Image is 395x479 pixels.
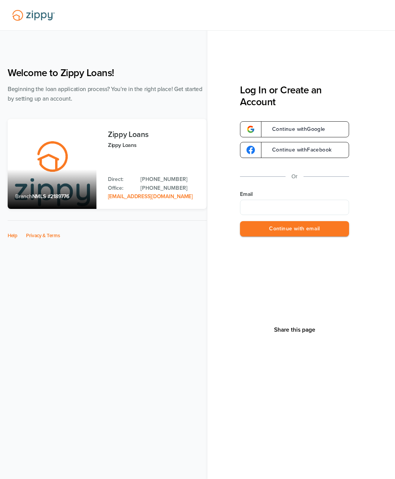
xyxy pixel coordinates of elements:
img: Lender Logo [8,7,59,24]
a: Help [8,233,18,239]
label: Email [240,191,349,198]
button: Share This Page [272,326,318,334]
input: Email Address [240,200,349,215]
span: Continue with Facebook [264,147,331,153]
p: Or [292,172,298,181]
span: Branch [15,193,32,200]
a: Privacy & Terms [26,233,60,239]
h3: Log In or Create an Account [240,84,349,108]
span: Beginning the loan application process? You're in the right place! Get started by setting up an a... [8,86,202,102]
span: Continue with Google [264,127,325,132]
a: google-logoContinue withGoogle [240,121,349,137]
p: Office: [108,184,133,192]
a: Office Phone: 512-975-2947 [140,184,199,192]
span: NMLS #2189776 [32,193,69,200]
h3: Zippy Loans [108,130,199,139]
a: Direct Phone: 512-975-2947 [140,175,199,184]
a: google-logoContinue withFacebook [240,142,349,158]
p: Direct: [108,175,133,184]
img: google-logo [246,125,255,134]
a: Email Address: zippyguide@zippymh.com [108,193,193,200]
img: google-logo [246,146,255,154]
button: Continue with email [240,221,349,237]
h1: Welcome to Zippy Loans! [8,67,207,79]
p: Zippy Loans [108,141,199,150]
